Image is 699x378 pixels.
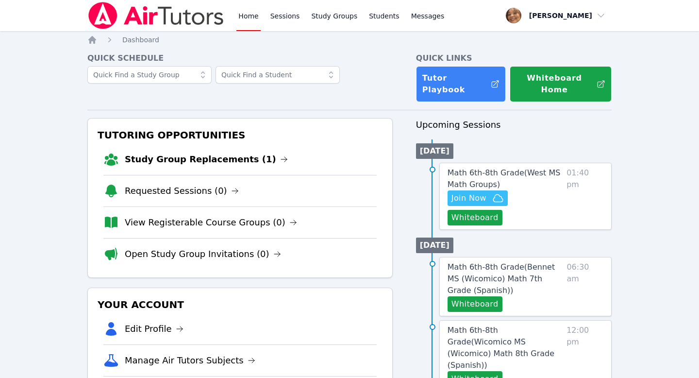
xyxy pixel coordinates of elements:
span: Math 6th-8th Grade ( Wicomico MS (Wicomico) Math 8th Grade (Spanish) ) [448,326,554,370]
a: Dashboard [122,35,159,45]
li: [DATE] [416,238,453,253]
button: Whiteboard Home [510,66,612,102]
button: Whiteboard [448,210,502,225]
h4: Quick Links [416,52,612,64]
a: Math 6th-8th Grade(Bennet MS (Wicomico) Math 7th Grade (Spanish)) [448,261,563,296]
span: Math 6th-8th Grade ( Bennet MS (Wicomico) Math 7th Grade (Spanish) ) [448,262,555,295]
button: Join Now [448,190,508,206]
a: Math 6th-8th Grade(Wicomico MS (Wicomico) Math 8th Grade (Spanish)) [448,325,563,371]
input: Quick Find a Student [216,66,340,84]
h3: Upcoming Sessions [416,118,612,132]
span: Messages [411,11,445,21]
a: Manage Air Tutors Subjects [125,354,255,367]
a: Tutor Playbook [416,66,506,102]
span: Join Now [451,192,486,204]
a: Edit Profile [125,322,183,336]
a: View Registerable Course Groups (0) [125,216,297,229]
nav: Breadcrumb [87,35,612,45]
img: Air Tutors [87,2,225,29]
h3: Tutoring Opportunities [96,126,384,144]
span: 06:30 am [566,261,603,312]
button: Whiteboard [448,296,502,312]
input: Quick Find a Study Group [87,66,212,84]
a: Study Group Replacements (1) [125,153,288,166]
a: Requested Sessions (0) [125,184,239,198]
li: [DATE] [416,143,453,159]
a: Math 6th-8th Grade(West MS Math Groups) [448,167,563,190]
h3: Your Account [96,296,384,313]
span: 01:40 pm [566,167,603,225]
a: Open Study Group Invitations (0) [125,247,281,261]
span: Math 6th-8th Grade ( West MS Math Groups ) [448,168,561,189]
h4: Quick Schedule [87,52,393,64]
span: Dashboard [122,36,159,44]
